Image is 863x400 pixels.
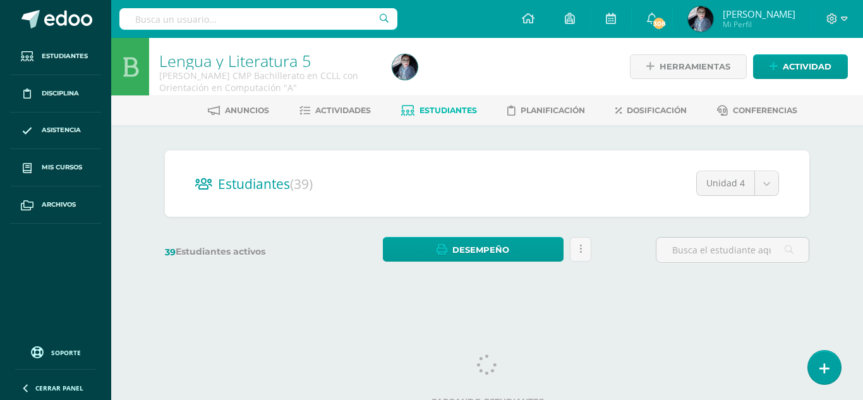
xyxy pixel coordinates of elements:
[10,186,101,224] a: Archivos
[42,51,88,61] span: Estudiantes
[42,125,81,135] span: Asistencia
[225,106,269,115] span: Anuncios
[218,175,313,193] span: Estudiantes
[652,16,666,30] span: 308
[159,70,377,94] div: Quinto Bachillerato CMP Bachillerato en CCLL con Orientación en Computación 'A'
[753,54,848,79] a: Actividad
[51,348,81,357] span: Soporte
[42,200,76,210] span: Archivos
[521,106,585,115] span: Planificación
[630,54,747,79] a: Herramientas
[615,100,687,121] a: Dosificación
[10,75,101,112] a: Disciplina
[688,6,713,32] img: 5a1be2d37ab1bca112ba1500486ab773.png
[15,343,96,360] a: Soporte
[392,54,418,80] img: 5a1be2d37ab1bca112ba1500486ab773.png
[706,171,745,195] span: Unidad 4
[660,55,730,78] span: Herramientas
[35,384,83,392] span: Cerrar panel
[697,171,778,195] a: Unidad 4
[10,38,101,75] a: Estudiantes
[165,246,176,258] span: 39
[627,106,687,115] span: Dosificación
[723,8,795,20] span: [PERSON_NAME]
[315,106,371,115] span: Actividades
[733,106,797,115] span: Conferencias
[165,246,318,258] label: Estudiantes activos
[723,19,795,30] span: Mi Perfil
[119,8,397,30] input: Busca un usuario...
[208,100,269,121] a: Anuncios
[290,175,313,193] span: (39)
[42,162,82,173] span: Mis cursos
[159,50,311,71] a: Lengua y Literatura 5
[419,106,477,115] span: Estudiantes
[452,238,509,262] span: Desempeño
[507,100,585,121] a: Planificación
[656,238,809,262] input: Busca el estudiante aquí...
[783,55,831,78] span: Actividad
[383,237,563,262] a: Desempeño
[10,149,101,186] a: Mis cursos
[299,100,371,121] a: Actividades
[159,52,377,70] h1: Lengua y Literatura 5
[717,100,797,121] a: Conferencias
[42,88,79,99] span: Disciplina
[10,112,101,150] a: Asistencia
[401,100,477,121] a: Estudiantes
